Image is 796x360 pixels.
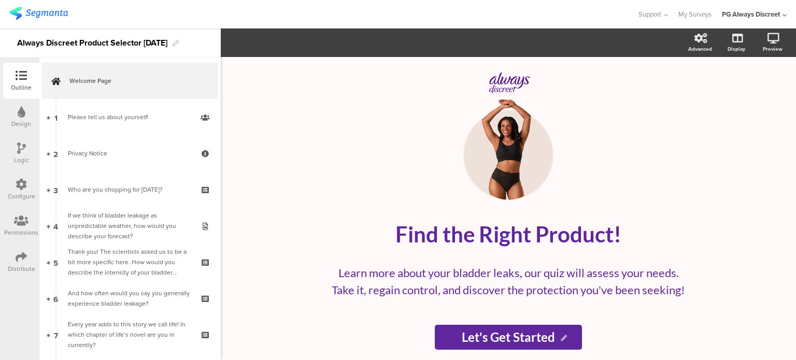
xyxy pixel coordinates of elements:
[11,83,32,92] div: Outline
[68,148,192,159] div: Privacy Notice
[68,288,192,309] div: And how often would you say you generally experience bladder leakage?
[53,184,58,195] span: 3
[8,192,35,201] div: Configure
[763,45,783,53] div: Preview
[42,280,218,316] a: 6 And how often would you say you generally experience bladder leakage?
[53,293,58,304] span: 6
[69,76,202,86] span: Welcome Page
[688,45,712,53] div: Advanced
[9,7,68,20] img: segmanta logo
[68,210,192,241] div: If we think of bladder leakage as unpredictable weather, how would you describe your forecast?
[53,220,58,232] span: 4
[42,135,218,171] a: 2 Privacy Notice
[68,319,192,350] div: Every year adds to this story we call life! In which chapter of life’s novel are you in currently?
[68,184,192,195] div: Who are you shopping for today?
[14,155,29,165] div: Logic
[53,256,58,268] span: 5
[17,35,167,51] div: Always Discreet Product Selector [DATE]
[728,45,745,53] div: Display
[42,63,218,99] a: Welcome Page
[42,171,218,208] a: 3 Who are you shopping for [DATE]?
[317,221,700,247] p: Find the Right Product!
[4,228,38,237] div: Permissions
[435,325,581,350] input: Start
[68,247,192,278] div: Thank you! The scientists asked us to be a bit more specific here. How would you describe the int...
[42,99,218,135] a: 1 Please tell us about yourself!
[54,111,58,123] span: 1
[42,316,218,353] a: 7 Every year adds to this story we call life! In which chapter of life’s novel are you in currently?
[54,329,58,340] span: 7
[68,112,192,122] div: Please tell us about yourself!
[53,148,58,159] span: 2
[327,264,690,298] p: Learn more about your bladder leaks, our quiz will assess your needs. Take it, regain control, an...
[11,119,31,128] div: Design
[42,244,218,280] a: 5 Thank you! The scientists asked us to be a bit more specific here. How would you describe the i...
[8,264,35,273] div: Distribute
[722,9,780,19] div: PG Always Discreet
[42,208,218,244] a: 4 If we think of bladder leakage as unpredictable weather, how would you describe your forecast?
[638,9,661,19] span: Support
